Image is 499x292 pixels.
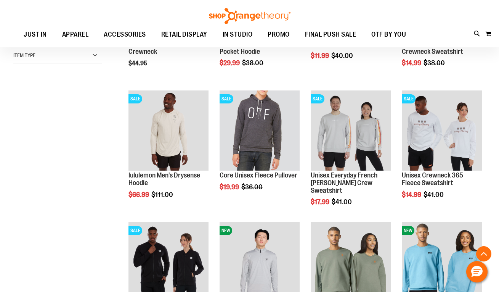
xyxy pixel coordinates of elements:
div: product [216,87,303,210]
span: $41.00 [332,198,353,206]
a: Product image for Unisex Crewneck 365 Fleece SweatshirtSALE [402,90,481,171]
span: $38.00 [424,59,446,67]
a: Unisex Champion Dip Dye Crewneck [128,40,199,55]
img: Product image for Core Unisex Fleece Pullover [220,90,299,170]
span: $41.00 [424,191,445,198]
span: $36.00 [241,183,264,191]
img: Shop Orangetheory [208,8,292,24]
img: Product image for Unisex Crewneck 365 Fleece Sweatshirt [402,90,481,170]
span: $11.99 [311,52,330,60]
span: $38.00 [242,59,265,67]
span: JUST IN [24,26,47,43]
span: $111.00 [151,191,174,198]
a: Unisex Heritage Hell Week Crewneck Sweatshirt [402,40,475,55]
a: Unisex Camo Anorak [311,40,368,48]
a: APPAREL [55,26,96,43]
a: JUST IN [16,26,55,44]
span: SALE [128,226,142,235]
span: $40.00 [331,52,354,60]
a: IN STUDIO [215,26,260,44]
span: SALE [402,94,416,103]
span: FINAL PUSH SALE [305,26,356,43]
span: $19.99 [220,183,240,191]
div: product [125,87,212,218]
span: APPAREL [62,26,89,43]
span: NEW [402,226,414,235]
span: ACCESSORIES [104,26,146,43]
span: NEW [220,226,232,235]
button: Hello, have a question? Let’s chat. [466,261,488,282]
span: SALE [128,94,142,103]
a: OTF BY YOU [364,26,414,44]
span: OTF BY YOU [371,26,406,43]
span: SALE [311,94,324,103]
a: FINAL PUSH SALE [297,26,364,44]
span: SALE [220,94,233,103]
img: Product image for lululemon Mens Drysense Hoodie Bone [128,90,208,170]
a: RETAIL DISPLAY [154,26,215,44]
a: Product image for lululemon Mens Drysense Hoodie BoneSALE [128,90,208,171]
a: Unisex Everyday French [PERSON_NAME] Crew Sweatshirt [311,171,377,194]
span: IN STUDIO [223,26,253,43]
a: Core Unisex Fleece Pullover [220,171,297,179]
a: Unisex Fleece Minimalist Pocket Hoodie [220,40,289,55]
a: ACCESSORIES [96,26,154,44]
span: $14.99 [402,59,422,67]
button: Back To Top [476,246,491,261]
a: PROMO [260,26,297,44]
span: $66.99 [128,191,150,198]
span: RETAIL DISPLAY [161,26,207,43]
span: $29.99 [220,59,241,67]
img: Product image for Unisex Everyday French Terry Crew Sweatshirt [311,90,390,170]
span: $17.99 [311,198,331,206]
a: Product image for Unisex Everyday French Terry Crew SweatshirtSALE [311,90,390,171]
span: $14.99 [402,191,422,198]
a: Product image for Core Unisex Fleece PulloverSALE [220,90,299,171]
span: $44.95 [128,60,148,67]
span: PROMO [268,26,290,43]
div: product [307,87,394,225]
span: Item Type [13,52,35,58]
a: Unisex Crewneck 365 Fleece Sweatshirt [402,171,463,187]
div: product [398,87,485,218]
a: lululemon Men's Drysense Hoodie [128,171,200,187]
